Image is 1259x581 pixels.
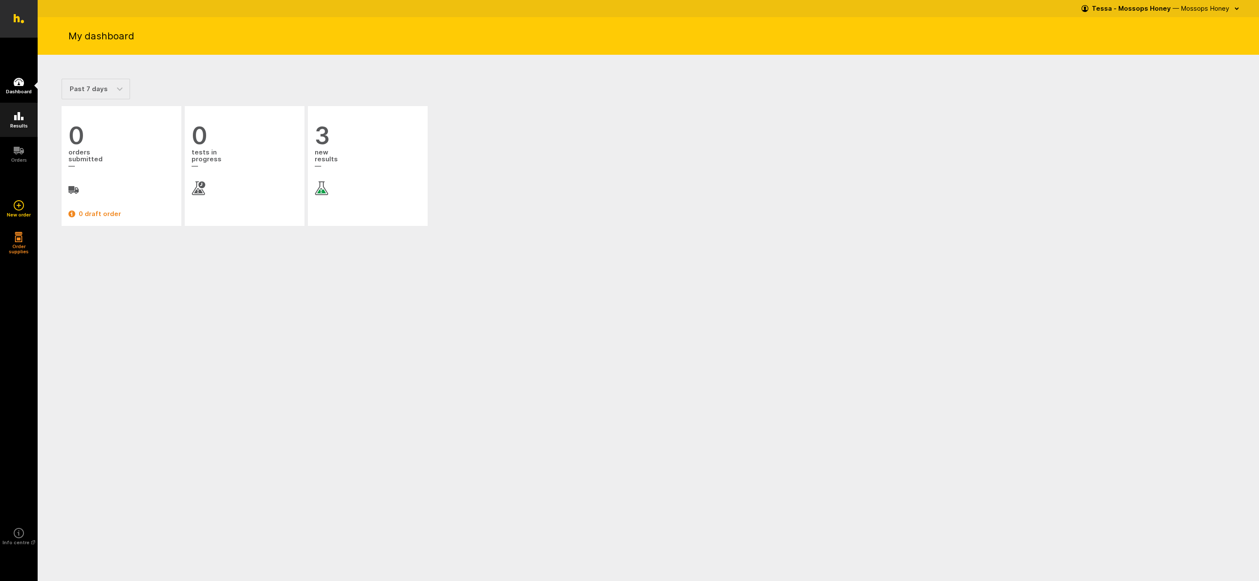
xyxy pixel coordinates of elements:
h1: My dashboard [68,30,134,42]
a: 0 draft order [68,209,174,219]
h5: Orders [11,157,27,163]
a: 0 orderssubmitted [68,123,174,195]
span: — Mossops Honey [1173,4,1229,12]
span: new results [315,148,421,171]
span: 3 [315,123,421,148]
a: 3 newresults [315,123,421,195]
h5: Results [10,123,28,128]
h5: New order [7,212,31,217]
span: orders submitted [68,148,174,171]
span: tests in progress [192,148,298,171]
a: 0 tests inprogress [192,123,298,195]
button: Tessa - Mossops Honey — Mossops Honey [1082,2,1242,15]
h5: Order supplies [6,244,32,254]
span: 0 [192,123,298,148]
h5: Dashboard [6,89,32,94]
strong: Tessa - Mossops Honey [1092,4,1171,12]
span: 0 [68,123,174,148]
h5: Info centre [3,540,35,545]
